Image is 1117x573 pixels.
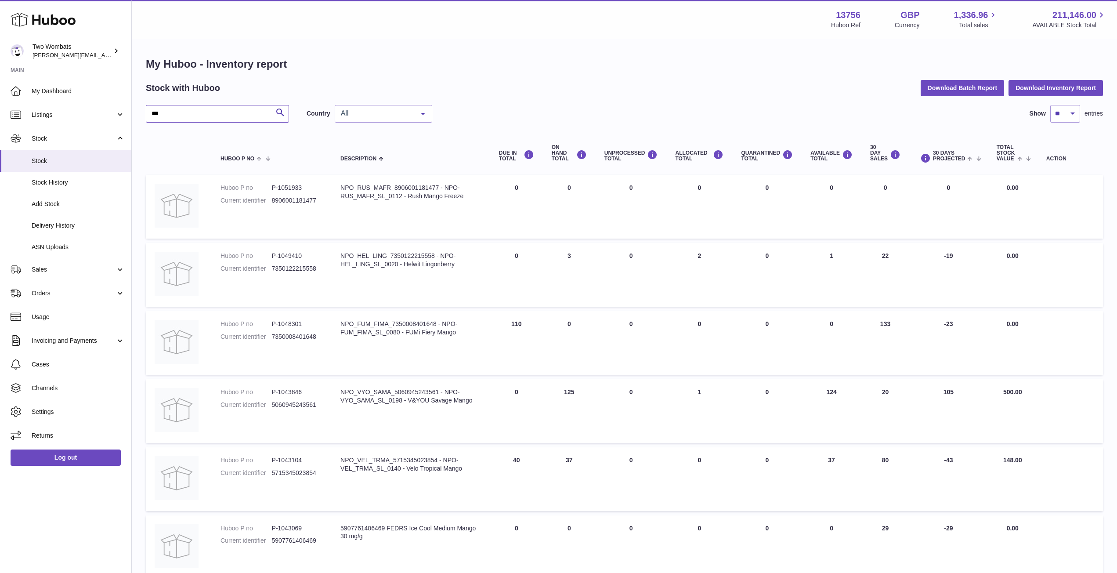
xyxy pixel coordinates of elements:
img: philip.carroll@twowombats.com [11,44,24,58]
td: 40 [490,447,543,511]
dt: Huboo P no [221,320,272,328]
dt: Current identifier [221,196,272,205]
span: All [339,109,414,118]
td: 0 [861,175,909,239]
dt: Current identifier [221,537,272,545]
dt: Huboo P no [221,184,272,192]
span: 0 [765,525,769,532]
dd: 5060945243561 [272,401,323,409]
div: NPO_FUM_FIMA_7350008401648 - NPO-FUM_FIMA_SL_0080 - FUMi Fiery Mango [340,320,481,337]
td: 110 [490,311,543,375]
td: 0 [666,447,732,511]
span: Huboo P no [221,156,254,162]
span: 0 [765,184,769,191]
span: 0 [765,252,769,259]
img: product image [155,388,199,432]
div: NPO_RUS_MAFR_8906001181477 - NPO-RUS_MAFR_SL_0112 - Rush Mango Freeze [340,184,481,200]
label: Show [1030,109,1046,118]
span: Settings [32,408,125,416]
span: Stock History [32,178,125,187]
div: NPO_VYO_SAMA_5060945243561 - NPO-VYO_SAMA_SL_0198 - V&YOU Savage Mango [340,388,481,405]
div: NPO_VEL_TRMA_5715345023854 - NPO-VEL_TRMA_SL_0140 - Velo Tropical Mango [340,456,481,473]
dd: P-1049410 [272,252,323,260]
td: 2 [666,243,732,307]
td: 0 [666,175,732,239]
td: 0 [596,447,667,511]
h2: Stock with Huboo [146,82,220,94]
dt: Huboo P no [221,388,272,396]
div: Two Wombats [33,43,112,59]
a: 211,146.00 AVAILABLE Stock Total [1032,9,1106,29]
td: 37 [543,447,596,511]
div: 5907761406469 FEDRS Ice Cool Medium Mango 30 mg/g [340,524,481,541]
td: 37 [802,447,861,511]
td: -23 [909,311,988,375]
td: -43 [909,447,988,511]
td: -19 [909,243,988,307]
strong: 13756 [836,9,860,21]
span: Stock [32,134,116,143]
a: Log out [11,450,121,465]
div: UNPROCESSED Total [604,150,658,162]
td: 22 [861,243,909,307]
img: product image [155,456,199,500]
td: 20 [861,379,909,443]
span: Listings [32,111,116,119]
dd: P-1048301 [272,320,323,328]
span: Total stock value [997,145,1015,162]
dd: 5907761406469 [272,537,323,545]
dd: P-1043104 [272,456,323,464]
dd: 7350008401648 [272,333,323,341]
dt: Huboo P no [221,456,272,464]
dt: Huboo P no [221,524,272,533]
dt: Current identifier [221,469,272,477]
div: Huboo Ref [831,21,860,29]
h1: My Huboo - Inventory report [146,57,1103,71]
td: 0 [596,175,667,239]
span: 1,336.96 [954,9,988,21]
span: 0 [765,388,769,395]
div: Action [1046,156,1094,162]
span: 211,146.00 [1052,9,1096,21]
td: 1 [802,243,861,307]
span: 0.00 [1007,320,1019,327]
span: entries [1084,109,1103,118]
strong: GBP [900,9,919,21]
span: Total sales [959,21,998,29]
div: QUARANTINED Total [741,150,793,162]
td: 0 [490,175,543,239]
span: [PERSON_NAME][EMAIL_ADDRESS][PERSON_NAME][DOMAIN_NAME] [33,51,223,58]
button: Download Batch Report [921,80,1005,96]
span: Stock [32,157,125,165]
span: Sales [32,265,116,274]
td: 0 [802,175,861,239]
dt: Current identifier [221,265,272,273]
span: Delivery History [32,221,125,230]
td: 133 [861,311,909,375]
td: 3 [543,243,596,307]
button: Download Inventory Report [1009,80,1103,96]
img: product image [155,320,199,364]
label: Country [307,109,330,118]
td: 80 [861,447,909,511]
div: AVAILABLE Total [810,150,853,162]
div: 30 DAY SALES [870,145,900,162]
dd: P-1043069 [272,524,323,533]
img: product image [155,252,199,296]
span: Invoicing and Payments [32,337,116,345]
td: 125 [543,379,596,443]
dt: Current identifier [221,333,272,341]
span: 0.00 [1007,252,1019,259]
span: Returns [32,432,125,440]
dt: Current identifier [221,401,272,409]
td: 0 [490,379,543,443]
span: 500.00 [1003,388,1022,395]
span: Orders [32,289,116,297]
span: Add Stock [32,200,125,208]
div: Currency [895,21,920,29]
img: product image [155,524,199,568]
dd: 5715345023854 [272,469,323,477]
span: 0.00 [1007,184,1019,191]
span: Usage [32,313,125,321]
div: ON HAND Total [552,145,587,162]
